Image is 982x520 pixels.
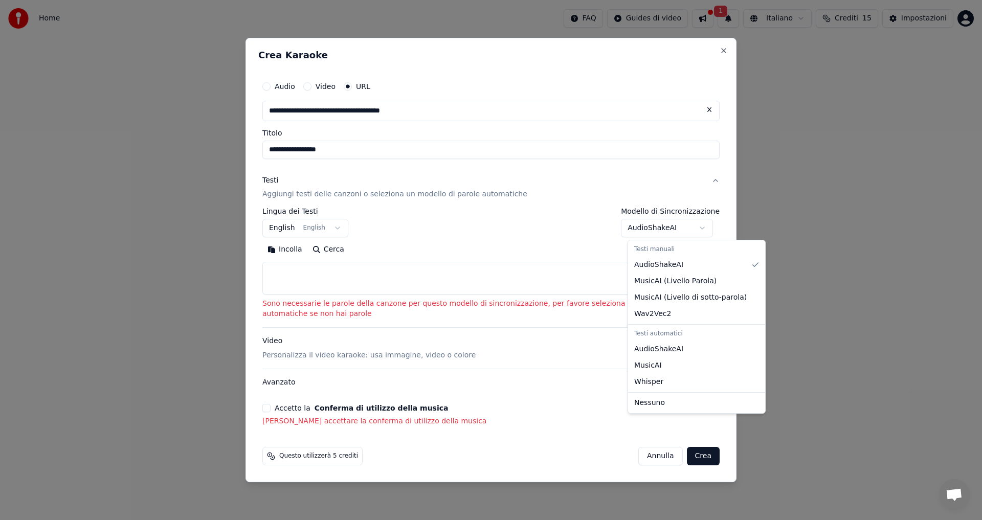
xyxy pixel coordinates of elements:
span: Whisper [634,377,663,387]
span: AudioShakeAI [634,344,683,354]
div: Testi automatici [630,327,763,341]
span: MusicAI [634,360,662,371]
span: Wav2Vec2 [634,309,671,319]
span: MusicAI ( Livello Parola ) [634,276,717,286]
div: Testi manuali [630,242,763,257]
span: AudioShakeAI [634,260,683,270]
span: MusicAI ( Livello di sotto-parola ) [634,292,747,303]
span: Nessuno [634,398,665,408]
